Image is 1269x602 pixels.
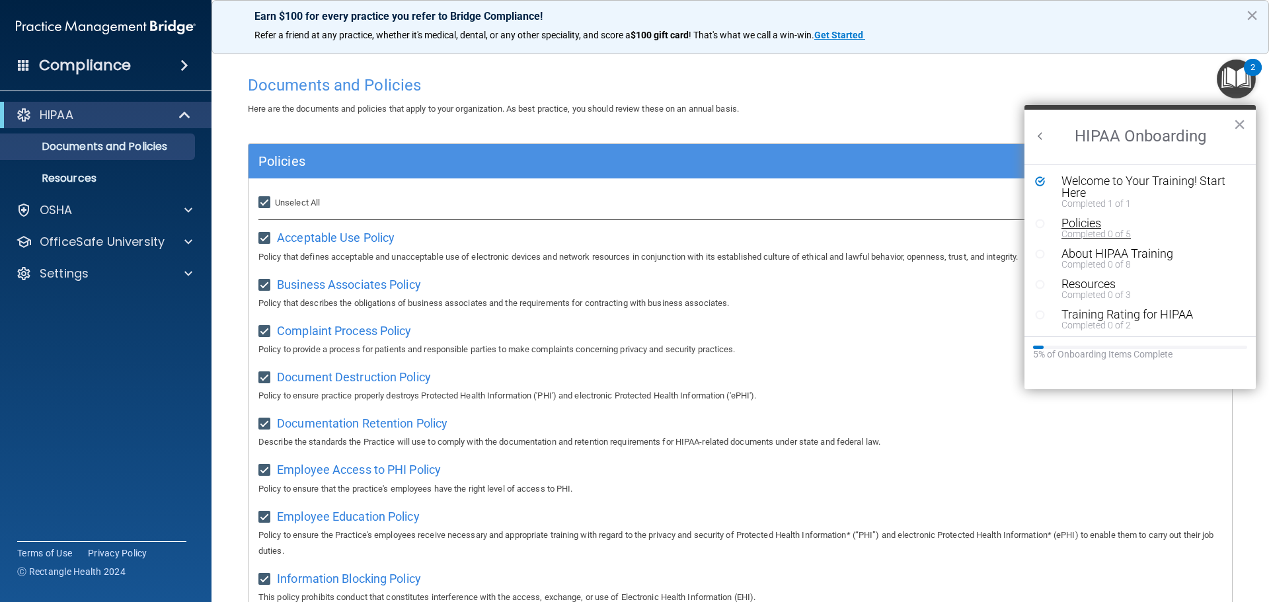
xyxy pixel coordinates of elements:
h4: Compliance [39,56,131,75]
p: Documents and Policies [9,140,189,153]
a: OfficeSafe University [16,234,192,250]
button: Training Rating for HIPAACompleted 0 of 2 [1055,309,1229,330]
div: 5% of Onboarding Items Complete [1033,349,1247,360]
p: OSHA [40,202,73,218]
strong: $100 gift card [631,30,689,40]
div: Completed 0 of 3 [1061,290,1229,299]
strong: Get Started [814,30,863,40]
button: Open Resource Center, 2 new notifications [1217,59,1256,98]
button: About HIPAA TrainingCompleted 0 of 8 [1055,248,1229,269]
img: PMB logo [16,14,196,40]
a: Policies [258,151,1222,172]
button: PoliciesCompleted 0 of 5 [1055,217,1229,239]
div: Resource Center [1024,105,1256,389]
div: Completed 0 of 8 [1061,260,1229,269]
button: Close [1233,114,1246,135]
a: Settings [16,266,192,282]
div: Completed 0 of 5 [1061,229,1229,239]
p: HIPAA [40,107,73,123]
p: Policy that defines acceptable and unacceptable use of electronic devices and network resources i... [258,249,1222,265]
span: Employee Education Policy [277,509,420,523]
span: Documentation Retention Policy [277,416,447,430]
a: OSHA [16,202,192,218]
div: Welcome to Your Training! Start Here [1061,175,1229,199]
p: Earn $100 for every practice you refer to Bridge Compliance! [254,10,1226,22]
span: Information Blocking Policy [277,572,421,585]
span: Business Associates Policy [277,278,421,291]
p: Settings [40,266,89,282]
a: Terms of Use [17,546,72,560]
span: Here are the documents and policies that apply to your organization. As best practice, you should... [248,104,739,114]
span: Employee Access to PHI Policy [277,463,441,476]
div: Completed 0 of 2 [1061,320,1229,330]
span: Complaint Process Policy [277,324,411,338]
div: Training Rating for HIPAA [1061,309,1229,320]
span: ! That's what we call a win-win. [689,30,814,40]
p: Resources [9,172,189,185]
div: Completed 1 of 1 [1061,199,1229,208]
h5: Policies [258,154,976,169]
span: Acceptable Use Policy [277,231,395,245]
span: Refer a friend at any practice, whether it's medical, dental, or any other speciality, and score a [254,30,631,40]
p: Policy to provide a process for patients and responsible parties to make complaints concerning pr... [258,342,1222,357]
span: Ⓒ Rectangle Health 2024 [17,565,126,578]
div: 2 [1250,67,1255,85]
div: About HIPAA Training [1061,248,1229,260]
p: Policy to ensure practice properly destroys Protected Health Information ('PHI') and electronic P... [258,388,1222,404]
a: Get Started [814,30,865,40]
span: Unselect All [275,198,320,207]
button: Back to Resource Center Home [1034,130,1047,143]
p: Policy to ensure that the practice's employees have the right level of access to PHI. [258,481,1222,497]
button: Close [1246,5,1258,26]
p: OfficeSafe University [40,234,165,250]
a: HIPAA [16,107,192,123]
a: Privacy Policy [88,546,147,560]
p: Policy that describes the obligations of business associates and the requirements for contracting... [258,295,1222,311]
div: Policies [1061,217,1229,229]
p: Describe the standards the Practice will use to comply with the documentation and retention requi... [258,434,1222,450]
p: Policy to ensure the Practice's employees receive necessary and appropriate training with regard ... [258,527,1222,559]
button: ResourcesCompleted 0 of 3 [1055,278,1229,299]
input: Unselect All [258,198,274,208]
span: Document Destruction Policy [277,370,431,384]
div: Resources [1061,278,1229,290]
button: Welcome to Your Training! Start HereCompleted 1 of 1 [1055,175,1229,208]
h4: Documents and Policies [248,77,1233,94]
h2: HIPAA Onboarding [1024,110,1256,164]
